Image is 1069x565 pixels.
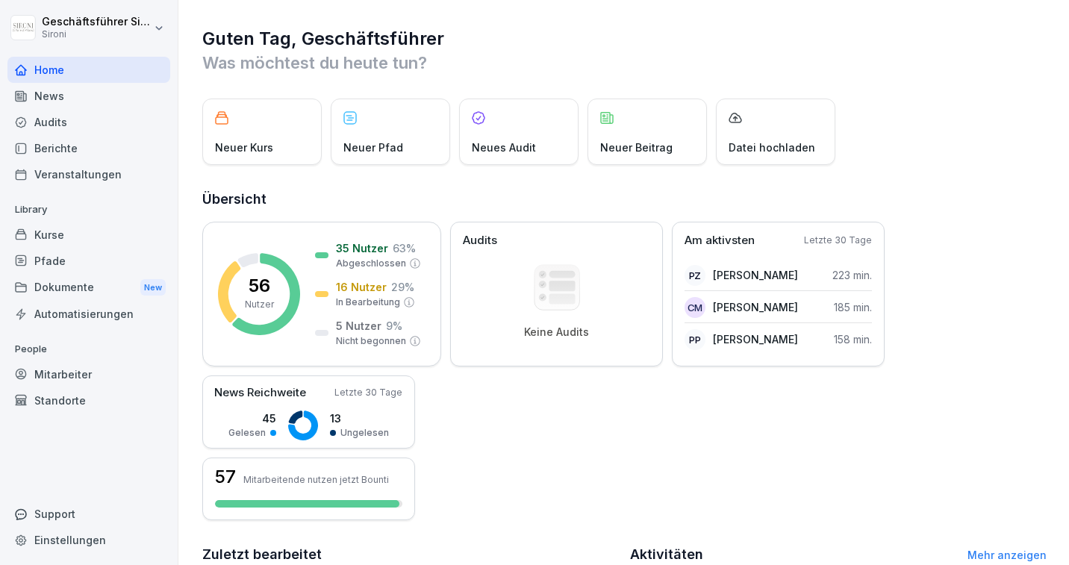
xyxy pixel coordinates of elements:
[336,334,406,348] p: Nicht begonnen
[713,331,798,347] p: [PERSON_NAME]
[386,318,402,334] p: 9 %
[7,222,170,248] a: Kurse
[463,232,497,249] p: Audits
[7,301,170,327] a: Automatisierungen
[343,140,403,155] p: Neuer Pfad
[7,387,170,413] a: Standorte
[336,279,387,295] p: 16 Nutzer
[685,329,705,350] div: PP
[228,426,266,440] p: Gelesen
[804,234,872,247] p: Letzte 30 Tage
[336,318,381,334] p: 5 Nutzer
[393,240,416,256] p: 63 %
[832,267,872,283] p: 223 min.
[7,135,170,161] a: Berichte
[7,501,170,527] div: Support
[249,277,270,295] p: 56
[600,140,673,155] p: Neuer Beitrag
[7,161,170,187] a: Veranstaltungen
[336,240,388,256] p: 35 Nutzer
[42,16,151,28] p: Geschäftsführer Sironi
[202,51,1047,75] p: Was möchtest du heute tun?
[7,83,170,109] a: News
[336,296,400,309] p: In Bearbeitung
[967,549,1047,561] a: Mehr anzeigen
[215,140,273,155] p: Neuer Kurs
[140,279,166,296] div: New
[7,198,170,222] p: Library
[7,527,170,553] a: Einstellungen
[336,257,406,270] p: Abgeschlossen
[202,544,620,565] h2: Zuletzt bearbeitet
[7,337,170,361] p: People
[243,474,389,485] p: Mitarbeitende nutzen jetzt Bounti
[7,248,170,274] a: Pfade
[7,109,170,135] a: Audits
[391,279,414,295] p: 29 %
[7,57,170,83] a: Home
[7,274,170,302] div: Dokumente
[685,265,705,286] div: PZ
[215,468,236,486] h3: 57
[334,386,402,399] p: Letzte 30 Tage
[202,27,1047,51] h1: Guten Tag, Geschäftsführer
[214,384,306,402] p: News Reichweite
[834,331,872,347] p: 158 min.
[245,298,274,311] p: Nutzer
[7,361,170,387] a: Mitarbeiter
[472,140,536,155] p: Neues Audit
[685,232,755,249] p: Am aktivsten
[713,267,798,283] p: [PERSON_NAME]
[834,299,872,315] p: 185 min.
[330,411,389,426] p: 13
[729,140,815,155] p: Datei hochladen
[42,29,151,40] p: Sironi
[7,274,170,302] a: DokumenteNew
[228,411,276,426] p: 45
[524,325,589,339] p: Keine Audits
[630,544,703,565] h2: Aktivitäten
[685,297,705,318] div: CM
[202,189,1047,210] h2: Übersicht
[713,299,798,315] p: [PERSON_NAME]
[340,426,389,440] p: Ungelesen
